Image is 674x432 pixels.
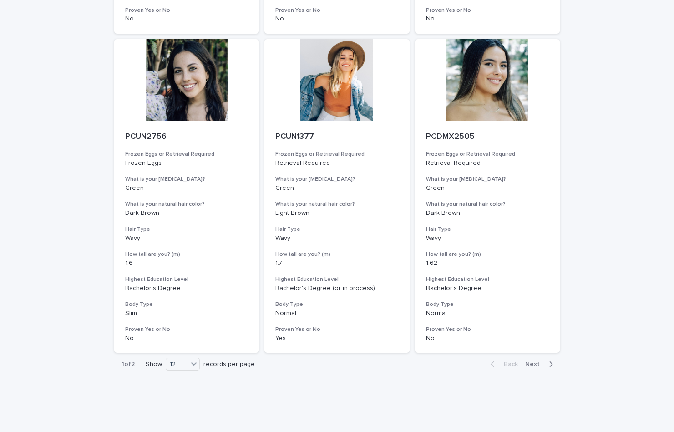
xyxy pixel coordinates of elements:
[522,360,560,368] button: Next
[125,15,248,23] p: No
[114,353,142,376] p: 1 of 2
[426,276,549,283] h3: Highest Education Level
[125,226,248,233] h3: Hair Type
[125,151,248,158] h3: Frozen Eggs or Retrieval Required
[125,259,248,267] p: 1.6
[426,285,549,292] p: Bachelor's Degree
[275,7,399,14] h3: Proven Yes or No
[125,234,248,242] p: Wavy
[275,209,399,217] p: Light Brown
[426,132,549,142] p: PCDMX2505
[426,15,549,23] p: No
[275,159,399,167] p: Retrieval Required
[125,310,248,317] p: Slim
[146,361,162,368] p: Show
[275,15,399,23] p: No
[275,301,399,308] h3: Body Type
[125,132,248,142] p: PCUN2756
[275,176,399,183] h3: What is your [MEDICAL_DATA]?
[426,234,549,242] p: Wavy
[426,201,549,208] h3: What is your natural hair color?
[125,276,248,283] h3: Highest Education Level
[426,310,549,317] p: Normal
[275,335,399,342] p: Yes
[125,251,248,258] h3: How tall are you? (m)
[125,184,248,192] p: Green
[125,201,248,208] h3: What is your natural hair color?
[166,360,188,369] div: 12
[125,159,248,167] p: Frozen Eggs
[125,285,248,292] p: Bachelor's Degree
[525,361,545,367] span: Next
[125,326,248,333] h3: Proven Yes or No
[426,335,549,342] p: No
[264,39,410,353] a: PCUN1377Frozen Eggs or Retrieval RequiredRetrieval RequiredWhat is your [MEDICAL_DATA]?GreenWhat ...
[125,301,248,308] h3: Body Type
[125,7,248,14] h3: Proven Yes or No
[275,132,399,142] p: PCUN1377
[426,226,549,233] h3: Hair Type
[275,151,399,158] h3: Frozen Eggs or Retrieval Required
[426,259,549,267] p: 1.62
[125,335,248,342] p: No
[125,209,248,217] p: Dark Brown
[275,310,399,317] p: Normal
[275,259,399,267] p: 1.7
[426,251,549,258] h3: How tall are you? (m)
[125,176,248,183] h3: What is your [MEDICAL_DATA]?
[275,184,399,192] p: Green
[275,326,399,333] h3: Proven Yes or No
[426,184,549,192] p: Green
[275,234,399,242] p: Wavy
[426,151,549,158] h3: Frozen Eggs or Retrieval Required
[426,176,549,183] h3: What is your [MEDICAL_DATA]?
[415,39,560,353] a: PCDMX2505Frozen Eggs or Retrieval RequiredRetrieval RequiredWhat is your [MEDICAL_DATA]?GreenWhat...
[498,361,518,367] span: Back
[426,209,549,217] p: Dark Brown
[275,201,399,208] h3: What is your natural hair color?
[275,226,399,233] h3: Hair Type
[275,251,399,258] h3: How tall are you? (m)
[426,301,549,308] h3: Body Type
[483,360,522,368] button: Back
[275,276,399,283] h3: Highest Education Level
[426,326,549,333] h3: Proven Yes or No
[275,285,399,292] p: Bachelor's Degree (or in process)
[426,159,549,167] p: Retrieval Required
[114,39,259,353] a: PCUN2756Frozen Eggs or Retrieval RequiredFrozen EggsWhat is your [MEDICAL_DATA]?GreenWhat is your...
[203,361,255,368] p: records per page
[426,7,549,14] h3: Proven Yes or No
